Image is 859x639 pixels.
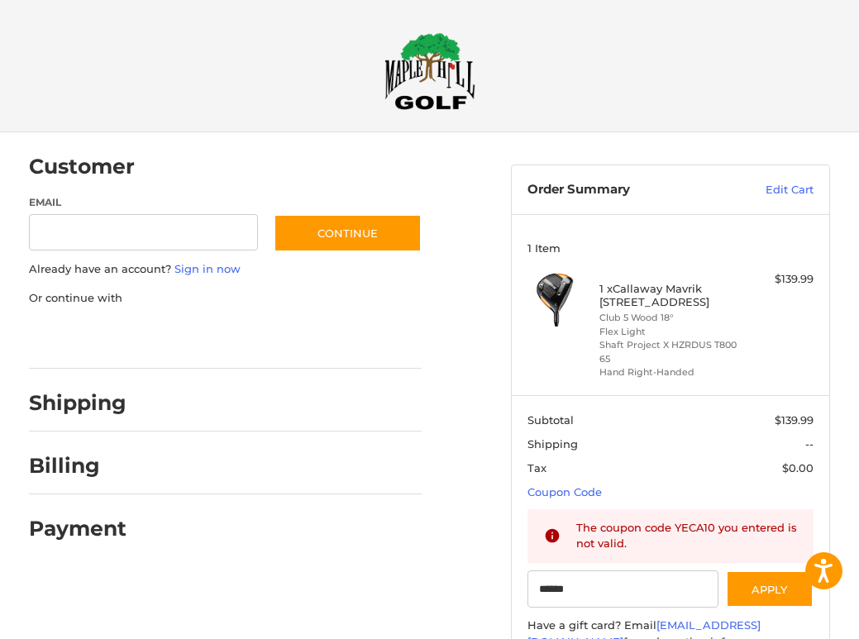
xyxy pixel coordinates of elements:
[274,214,422,252] button: Continue
[527,413,574,427] span: Subtotal
[29,290,422,307] p: Or continue with
[576,520,797,552] div: The coupon code YECA10 you entered is not valid.
[527,485,602,498] a: Coupon Code
[29,261,422,278] p: Already have an account?
[527,241,814,255] h3: 1 Item
[29,453,126,479] h2: Billing
[805,437,814,451] span: --
[23,322,147,352] iframe: PayPal-paypal
[599,311,738,325] li: Club 5 Wood 18°
[29,195,258,210] label: Email
[527,461,546,474] span: Tax
[527,570,718,608] input: Gift Certificate or Coupon Code
[29,154,135,179] h2: Customer
[726,570,814,608] button: Apply
[29,516,126,541] h2: Payment
[174,262,241,275] a: Sign in now
[527,437,578,451] span: Shipping
[775,413,814,427] span: $139.99
[599,325,738,339] li: Flex Light
[599,338,738,365] li: Shaft Project X HZRDUS T800 65
[742,271,814,288] div: $139.99
[599,282,738,309] h4: 1 x Callaway Mavrik [STREET_ADDRESS]
[723,182,814,198] a: Edit Cart
[782,461,814,474] span: $0.00
[29,390,126,416] h2: Shipping
[599,365,738,379] li: Hand Right-Handed
[384,32,475,110] img: Maple Hill Golf
[527,182,723,198] h3: Order Summary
